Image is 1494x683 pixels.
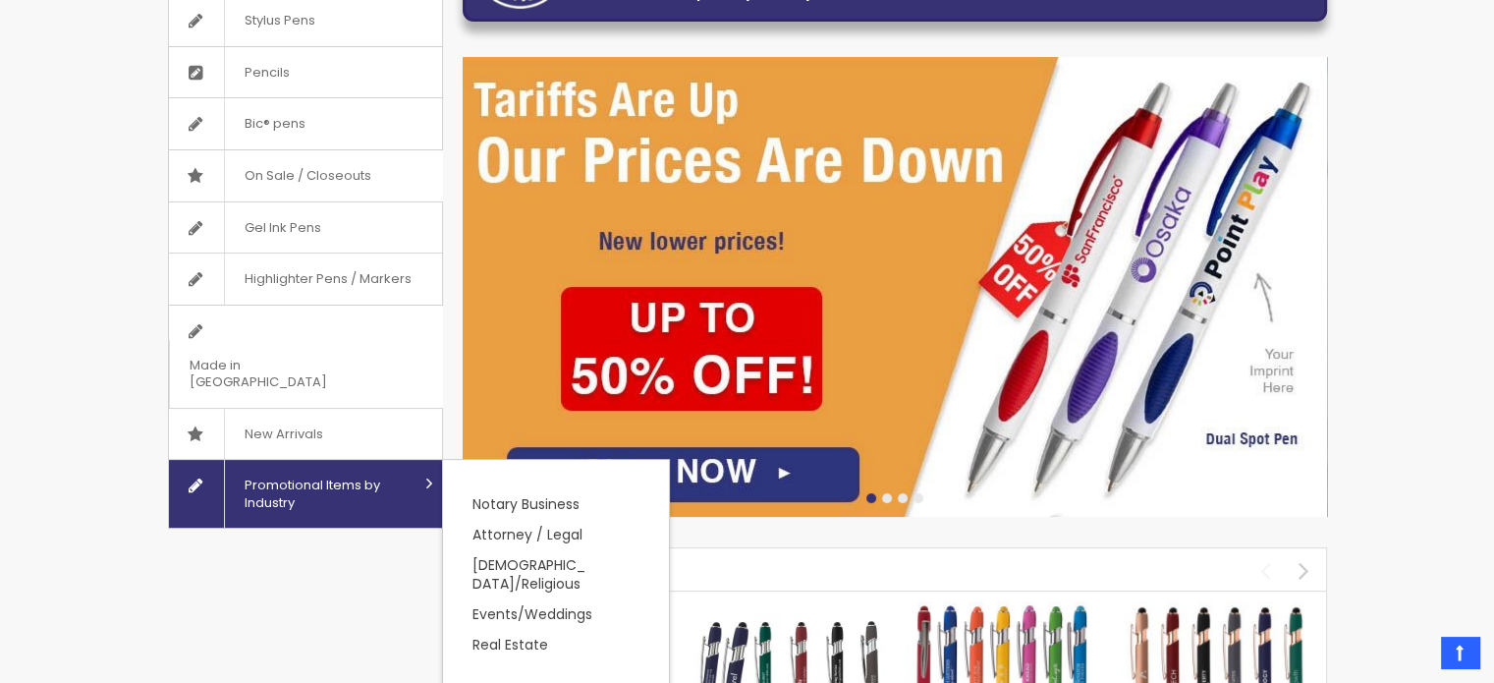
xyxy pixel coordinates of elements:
img: /cheap-promotional-products.html [463,57,1327,517]
span: Promotional Items by Industry [224,460,418,528]
span: Gel Ink Pens [224,202,341,254]
div: next [1287,553,1321,588]
a: Events/Weddings [472,604,592,624]
a: Pencils [169,47,442,98]
a: Bic® pens [169,98,442,149]
a: On Sale / Closeouts [169,150,442,201]
div: prev [1248,553,1283,588]
span: Pencils [224,47,309,98]
span: Highlighter Pens / Markers [224,254,431,305]
a: Promotional Items by Industry [169,460,442,528]
a: Real Estate [472,635,548,655]
a: Custom Soft Touch Metal Pen - Stylus Top [689,600,885,617]
a: [DEMOGRAPHIC_DATA]/Religious [472,555,585,594]
span: New Arrivals [224,409,343,460]
span: On Sale / Closeouts [224,150,391,201]
a: Notary Business [472,494,580,514]
span: Made in [GEOGRAPHIC_DATA] [169,340,393,408]
a: Ellipse Softy Brights with Stylus Pen - Laser [905,600,1101,617]
a: New Arrivals [169,409,442,460]
a: Top [1441,637,1479,668]
a: Made in [GEOGRAPHIC_DATA] [169,306,442,408]
span: Bic® pens [224,98,325,149]
a: Highlighter Pens / Markers [169,254,442,305]
a: Gel Ink Pens [169,202,442,254]
a: Attorney / Legal [472,525,582,544]
a: Ellipse Softy Rose Gold Classic with Stylus Pen - Silver Laser [1120,600,1316,617]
